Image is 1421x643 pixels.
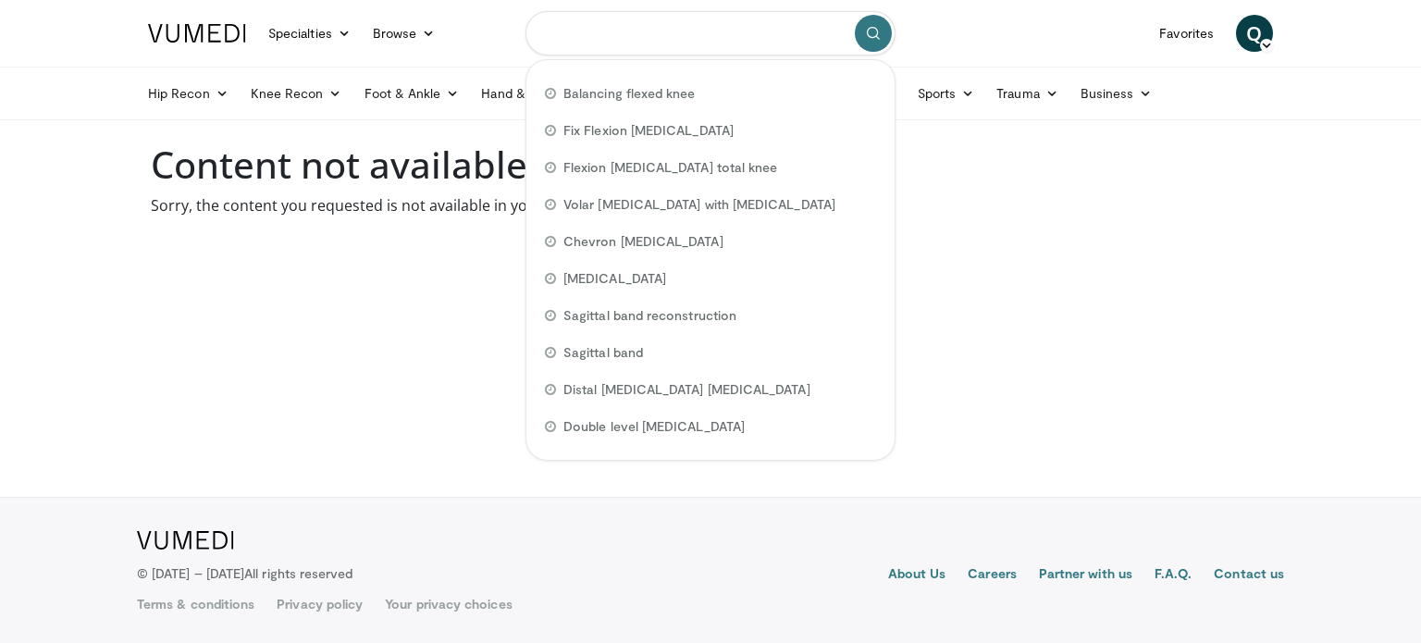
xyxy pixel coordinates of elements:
img: VuMedi Logo [137,531,234,550]
a: Foot & Ankle [353,75,471,112]
img: VuMedi Logo [148,24,246,43]
a: Knee Recon [240,75,353,112]
p: Sorry, the content you requested is not available in your country. [151,194,1270,216]
span: Sagittal band reconstruction [563,306,736,325]
a: Terms & conditions [137,595,254,613]
a: Privacy policy [277,595,363,613]
a: Browse [362,15,447,52]
a: Trauma [985,75,1069,112]
a: Business [1069,75,1164,112]
a: About Us [888,564,946,587]
a: Careers [968,564,1017,587]
a: Specialties [257,15,362,52]
a: Q [1236,15,1273,52]
span: Balancing flexed knee [563,84,695,103]
a: Hand & Wrist [470,75,589,112]
span: Chevron [MEDICAL_DATA] [563,232,723,251]
span: Distal [MEDICAL_DATA] [MEDICAL_DATA] [563,380,810,399]
span: Volar [MEDICAL_DATA] with [MEDICAL_DATA] [563,195,835,214]
a: Sports [907,75,986,112]
a: Partner with us [1039,564,1132,587]
a: F.A.Q. [1155,564,1192,587]
a: Favorites [1148,15,1225,52]
span: Fix Flexion [MEDICAL_DATA] [563,121,734,140]
p: © [DATE] – [DATE] [137,564,353,583]
a: Contact us [1214,564,1284,587]
input: Search topics, interventions [525,11,896,56]
a: Your privacy choices [385,595,512,613]
span: [MEDICAL_DATA] [563,269,666,288]
span: All rights reserved [244,565,352,581]
span: Flexion [MEDICAL_DATA] total knee [563,158,777,177]
a: Hip Recon [137,75,240,112]
span: Sagittal band [563,343,643,362]
h1: Content not available [151,142,1270,187]
span: Double level [MEDICAL_DATA] [563,417,745,436]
